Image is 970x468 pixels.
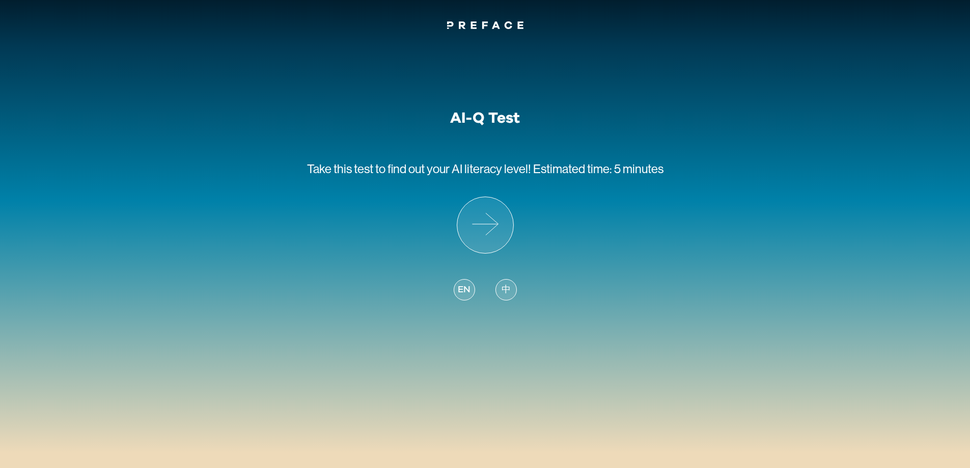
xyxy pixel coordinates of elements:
span: Take this test to [307,162,385,176]
h1: AI-Q Test [450,109,520,127]
span: EN [458,283,470,297]
span: 中 [502,283,511,297]
span: Estimated time: 5 minutes [533,162,663,176]
span: find out your AI literacy level! [387,162,531,176]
